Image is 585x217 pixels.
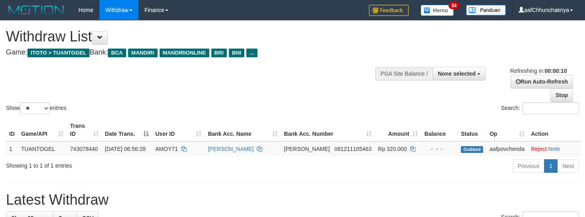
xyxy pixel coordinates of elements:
td: · [528,141,581,156]
div: - - - [424,145,454,153]
a: [PERSON_NAME] [208,146,253,152]
span: BNI [229,49,244,57]
th: Status [458,119,486,141]
td: aafpovchenda [486,141,528,156]
span: None selected [438,70,476,77]
img: MOTION_logo.png [6,4,66,16]
input: Search: [523,102,579,114]
img: Button%20Memo.svg [421,5,454,16]
strong: 00:00:10 [544,68,567,74]
th: Date Trans.: activate to sort column descending [102,119,152,141]
span: BCA [108,49,126,57]
a: Next [557,159,579,173]
span: MANDIRI [128,49,158,57]
td: 1 [6,141,18,156]
select: Showentries [20,102,50,114]
span: 34 [448,2,459,9]
img: Feedback.jpg [369,5,409,16]
label: Show entries [6,102,66,114]
button: None selected [433,67,486,80]
th: Balance [421,119,458,141]
h4: Game: Bank: [6,49,382,57]
span: AMOY71 [155,146,178,152]
div: PGA Site Balance / [375,67,433,80]
th: Game/API: activate to sort column ascending [18,119,67,141]
th: Action [528,119,581,141]
span: ITOTO > TUANTOGEL [27,49,90,57]
th: ID [6,119,18,141]
span: Refreshing in: [510,68,567,74]
div: Showing 1 to 1 of 1 entries [6,158,238,170]
span: MANDIRIONLINE [160,49,209,57]
h1: Withdraw List [6,29,382,45]
th: Bank Acc. Number: activate to sort column ascending [281,119,375,141]
h1: Latest Withdraw [6,192,579,208]
a: Note [548,146,560,152]
a: Stop [550,88,573,102]
span: Copy 081211105463 to clipboard [334,146,371,152]
th: Amount: activate to sort column ascending [375,119,421,141]
span: Grabbed [461,146,483,153]
th: Bank Acc. Name: activate to sort column ascending [205,119,281,141]
a: 1 [544,159,558,173]
span: [PERSON_NAME] [284,146,330,152]
span: 743078440 [70,146,98,152]
span: Rp 320.000 [378,146,407,152]
td: TUANTOGEL [18,141,67,156]
a: Run Auto-Refresh [511,75,573,88]
th: Trans ID: activate to sort column ascending [67,119,101,141]
label: Search: [501,102,579,114]
th: Op: activate to sort column ascending [486,119,528,141]
a: Previous [513,159,544,173]
img: panduan.png [466,5,506,16]
th: User ID: activate to sort column ascending [152,119,205,141]
span: BRI [211,49,227,57]
a: Reject [531,146,547,152]
span: ... [246,49,257,57]
span: [DATE] 06:56:28 [105,146,146,152]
